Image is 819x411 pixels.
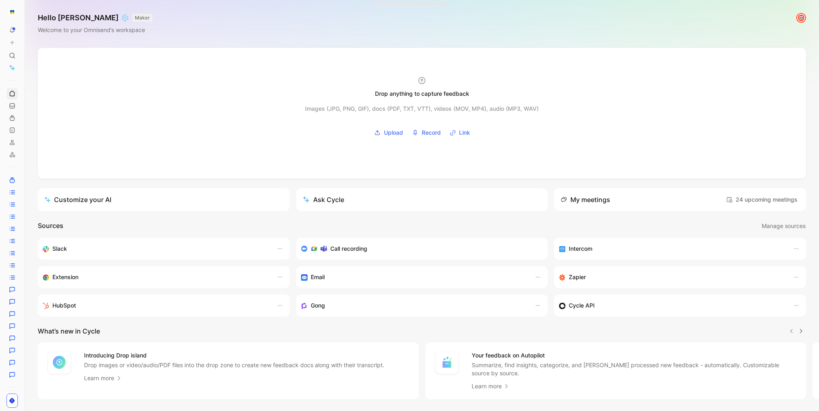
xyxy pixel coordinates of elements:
[459,128,470,138] span: Link
[384,128,403,138] span: Upload
[84,361,384,369] p: Drop images or video/audio/PDF files into the drop zone to create new feedback docs along with th...
[8,8,16,16] img: Omnisend
[296,188,548,211] button: Ask Cycle
[761,221,806,231] button: Manage sources
[447,127,473,139] button: Link
[311,272,325,282] h3: Email
[6,6,18,18] button: Omnisend
[84,351,384,360] h4: Introducing Drop island
[303,195,344,204] div: Ask Cycle
[797,14,805,22] img: avatar
[301,244,537,254] div: Record & transcribe meetings from Zoom, Meet & Teams.
[561,195,610,204] div: My meetings
[52,244,67,254] h3: Slack
[305,104,539,114] div: Images (JPG, PNG, GIF), docs (PDF, TXT, VTT), videos (MOV, MP4), audio (MP3, WAV)
[43,244,269,254] div: Sync your customers, send feedback and get updates in Slack
[301,301,527,310] div: Capture feedback from your incoming calls
[726,195,797,204] span: 24 upcoming meetings
[330,244,367,254] h3: Call recording
[472,351,797,360] h4: Your feedback on Autopilot
[52,272,78,282] h3: Extension
[38,221,63,231] h2: Sources
[422,128,441,138] span: Record
[44,195,111,204] div: Customize your AI
[311,301,325,310] h3: Gong
[762,221,806,231] span: Manage sources
[559,272,785,282] div: Capture feedback from thousands of sources with Zapier (survey results, recordings, sheets, etc).
[371,127,406,139] button: Upload
[43,272,269,282] div: Capture feedback from anywhere on the web
[569,244,592,254] h3: Intercom
[52,301,76,310] h3: HubSpot
[569,272,586,282] h3: Zapier
[375,89,469,99] div: Drop anything to capture feedback
[569,301,595,310] h3: Cycle API
[38,326,100,336] h2: What’s new in Cycle
[301,272,527,282] div: Forward emails to your feedback inbox
[84,373,122,383] a: Learn more
[38,13,152,23] h1: Hello [PERSON_NAME] ❄️
[559,244,785,254] div: Sync your customers, send feedback and get updates in Intercom
[132,14,152,22] button: MAKER
[559,301,785,310] div: Sync customers & send feedback from custom sources. Get inspired by our favorite use case
[472,381,510,391] a: Learn more
[38,25,152,35] div: Welcome to your Omnisend’s workspace
[724,193,799,206] button: 24 upcoming meetings
[409,127,444,139] button: Record
[472,361,797,377] p: Summarize, find insights, categorize, and [PERSON_NAME] processed new feedback - automatically. C...
[38,188,290,211] a: Customize your AI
